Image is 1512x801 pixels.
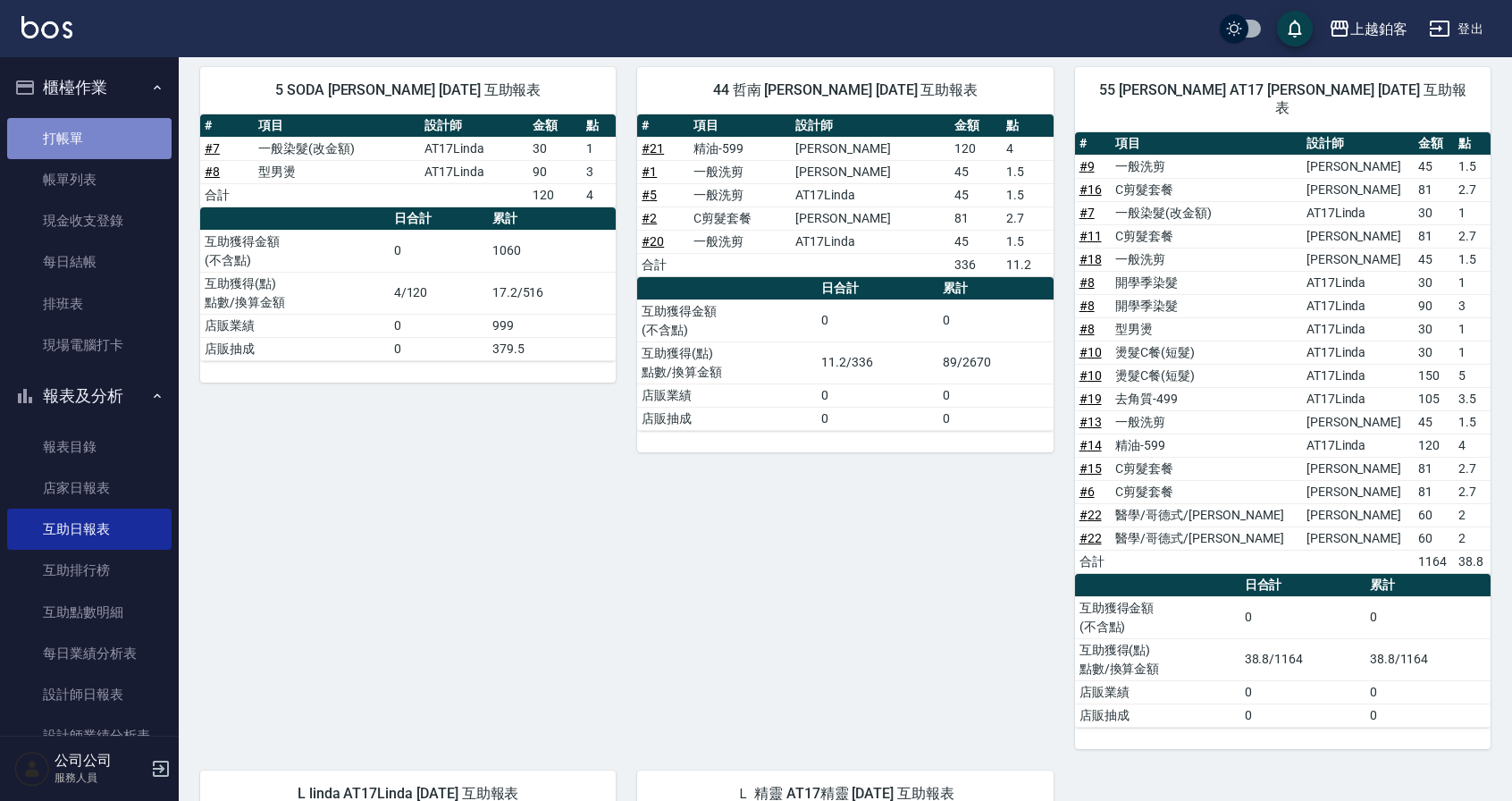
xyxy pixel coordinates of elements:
[420,114,528,138] th: 設計師
[1454,178,1491,201] td: 2.7
[689,183,791,207] td: 一般洗剪
[1240,638,1365,680] td: 38.8/1164
[1111,201,1301,224] td: 一般染髮(改金額)
[938,277,1053,300] th: 累計
[1075,132,1112,156] th: #
[1322,11,1415,47] button: 上越鉑客
[1111,248,1301,271] td: 一般洗剪
[7,64,172,111] button: 櫃檯作業
[1079,508,1102,522] a: #22
[14,751,50,787] img: Person
[1302,457,1414,480] td: [PERSON_NAME]
[1365,596,1491,638] td: 0
[1277,11,1313,46] button: save
[1350,18,1407,40] div: 上越鉑客
[1302,132,1414,156] th: 設計師
[1240,680,1365,704] td: 0
[390,272,488,314] td: 4/120
[637,299,817,341] td: 互助獲得金額 (不含點)
[637,114,689,138] th: #
[1111,341,1301,364] td: 燙髮C餐(短髮)
[1079,322,1095,336] a: #8
[1111,527,1301,550] td: 醫學/哥德式/[PERSON_NAME]
[1096,81,1469,117] span: 55 [PERSON_NAME] AT17 [PERSON_NAME] [DATE] 互助報表
[7,468,172,509] a: 店家日報表
[205,141,220,156] a: #7
[7,592,172,633] a: 互助點數明細
[1302,248,1414,271] td: [PERSON_NAME]
[254,160,420,183] td: 型男燙
[390,337,488,360] td: 0
[1454,341,1491,364] td: 1
[1079,159,1095,173] a: #9
[659,81,1031,99] span: 44 哲南 [PERSON_NAME] [DATE] 互助報表
[582,114,616,138] th: 點
[1454,387,1491,410] td: 3.5
[200,114,616,207] table: a dense table
[689,114,791,138] th: 項目
[1414,410,1454,434] td: 45
[582,137,616,160] td: 1
[1422,13,1491,46] button: 登出
[7,426,172,468] a: 報表目錄
[950,114,1002,138] th: 金額
[1302,480,1414,503] td: [PERSON_NAME]
[528,137,582,160] td: 30
[582,183,616,207] td: 4
[1454,480,1491,503] td: 2.7
[950,253,1002,276] td: 336
[1454,271,1491,294] td: 1
[1302,294,1414,317] td: AT17Linda
[1454,224,1491,248] td: 2.7
[1414,132,1454,156] th: 金額
[1111,224,1301,248] td: C剪髮套餐
[7,373,172,419] button: 報表及分析
[1079,531,1102,545] a: #22
[1111,178,1301,201] td: C剪髮套餐
[817,384,938,407] td: 0
[488,207,617,231] th: 累計
[950,207,1002,230] td: 81
[1111,503,1301,527] td: 醫學/哥德式/[PERSON_NAME]
[1111,434,1301,457] td: 精油-599
[200,114,254,138] th: #
[420,137,528,160] td: AT17Linda
[1079,299,1095,313] a: #8
[689,160,791,183] td: 一般洗剪
[1111,155,1301,178] td: 一般洗剪
[791,114,950,138] th: 設計師
[528,114,582,138] th: 金額
[1414,527,1454,550] td: 60
[817,341,938,384] td: 11.2/336
[488,272,617,314] td: 17.2/516
[488,230,617,272] td: 1060
[1075,704,1240,727] td: 店販抽成
[1302,434,1414,457] td: AT17Linda
[420,160,528,183] td: AT17Linda
[1414,271,1454,294] td: 30
[1414,387,1454,410] td: 105
[1240,574,1365,597] th: 日合計
[1454,294,1491,317] td: 3
[1365,638,1491,680] td: 38.8/1164
[1079,345,1102,359] a: #10
[1414,341,1454,364] td: 30
[7,509,172,550] a: 互助日報表
[1414,434,1454,457] td: 120
[817,277,938,300] th: 日合計
[1075,132,1491,574] table: a dense table
[689,207,791,230] td: C剪髮套餐
[689,137,791,160] td: 精油-599
[1240,596,1365,638] td: 0
[1454,550,1491,573] td: 38.8
[200,207,616,361] table: a dense table
[1365,704,1491,727] td: 0
[7,241,172,282] a: 每日結帳
[642,164,657,179] a: #1
[938,407,1053,430] td: 0
[390,314,488,337] td: 0
[1111,294,1301,317] td: 開學季染髮
[1302,364,1414,387] td: AT17Linda
[791,183,950,207] td: AT17Linda
[1454,527,1491,550] td: 2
